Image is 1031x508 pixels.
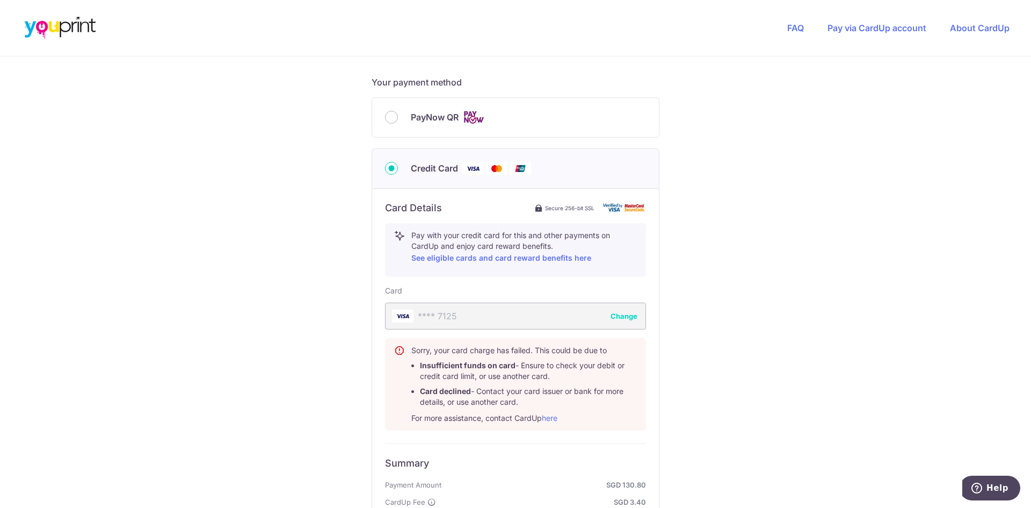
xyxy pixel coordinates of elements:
h6: Summary [385,457,646,470]
img: card secure [603,203,646,212]
a: About CardUp [950,23,1010,33]
p: Pay with your credit card for this and other payments on CardUp and enjoy card reward benefits. [411,230,637,264]
span: Secure 256-bit SSL [545,204,594,212]
a: here [542,413,557,423]
iframe: Opens a widget where you can find more information [962,476,1020,503]
strong: SGD 130.80 [446,478,646,491]
span: PayNow QR [411,111,459,124]
img: Mastercard [486,162,507,175]
span: Credit Card [411,162,458,175]
h5: Your payment method [372,76,659,89]
img: Cards logo [463,111,484,124]
b: Card declined [420,387,471,396]
a: See eligible cards and card reward benefits here [411,253,591,262]
div: PayNow QR Cards logo [385,111,646,124]
li: - Contact your card issuer or bank for more details, or use another card. [420,386,637,407]
h6: Card Details [385,202,442,214]
img: Union Pay [510,162,531,175]
a: FAQ [787,23,804,33]
a: Pay via CardUp account [827,23,926,33]
div: Sorry, your card charge has failed. This could be due to For more assistance, contact CardUp [411,345,637,424]
li: - Ensure to check your debit or credit card limit, or use another card. [420,360,637,382]
b: Insufficient funds on card [420,361,515,370]
div: Credit Card Visa Mastercard Union Pay [385,162,646,175]
label: Card [385,285,402,296]
button: Change [611,311,637,321]
img: Visa [462,162,484,175]
span: Payment Amount [385,478,441,491]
